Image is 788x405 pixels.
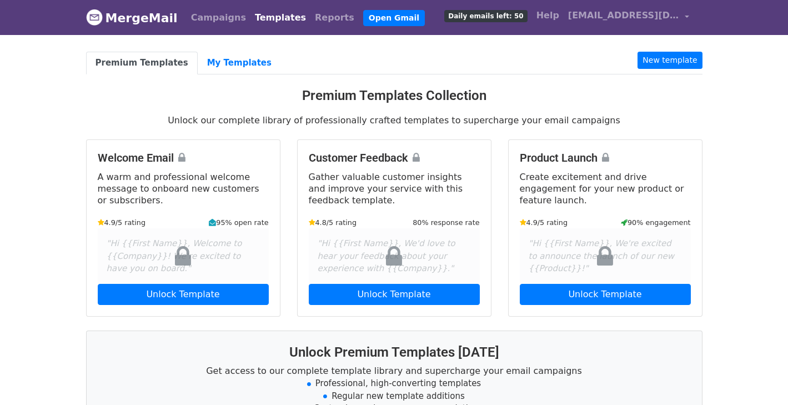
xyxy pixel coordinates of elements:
img: MergeMail logo [86,9,103,26]
a: Templates [250,7,310,29]
h4: Customer Feedback [309,151,480,164]
div: "Hi {{First Name}}, We'd love to hear your feedback about your experience with {{Company}}." [309,228,480,284]
a: Help [532,4,564,27]
small: 4.9/5 rating [98,217,146,228]
small: 95% open rate [209,217,268,228]
div: "Hi {{First Name}}, Welcome to {{Company}}! We're excited to have you on board." [98,228,269,284]
p: Unlock our complete library of professionally crafted templates to supercharge your email campaigns [86,114,702,126]
small: 90% engagement [621,217,691,228]
small: 4.9/5 rating [520,217,568,228]
a: [EMAIL_ADDRESS][DOMAIN_NAME] [564,4,694,31]
h3: Premium Templates Collection [86,88,702,104]
a: Campaigns [187,7,250,29]
li: Professional, high-converting templates [100,377,689,390]
p: Get access to our complete template library and supercharge your email campaigns [100,365,689,377]
a: Unlock Template [309,284,480,305]
a: Reports [310,7,359,29]
a: MergeMail [86,6,178,29]
h3: Unlock Premium Templates [DATE] [100,344,689,361]
p: Create excitement and drive engagement for your new product or feature launch. [520,171,691,206]
p: Gather valuable customer insights and improve your service with this feedback template. [309,171,480,206]
a: Daily emails left: 50 [440,4,531,27]
a: Open Gmail [363,10,425,26]
span: [EMAIL_ADDRESS][DOMAIN_NAME] [568,9,679,22]
h4: Product Launch [520,151,691,164]
a: Unlock Template [520,284,691,305]
h4: Welcome Email [98,151,269,164]
iframe: Chat Widget [732,352,788,405]
p: A warm and professional welcome message to onboard new customers or subscribers. [98,171,269,206]
small: 80% response rate [413,217,479,228]
li: Regular new template additions [100,390,689,403]
a: My Templates [198,52,281,74]
div: "Hi {{First Name}}, We're excited to announce the launch of our new {{Product}}!" [520,228,691,284]
span: Daily emails left: 50 [444,10,527,22]
small: 4.8/5 rating [309,217,357,228]
a: Unlock Template [98,284,269,305]
a: New template [638,52,702,69]
a: Premium Templates [86,52,198,74]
